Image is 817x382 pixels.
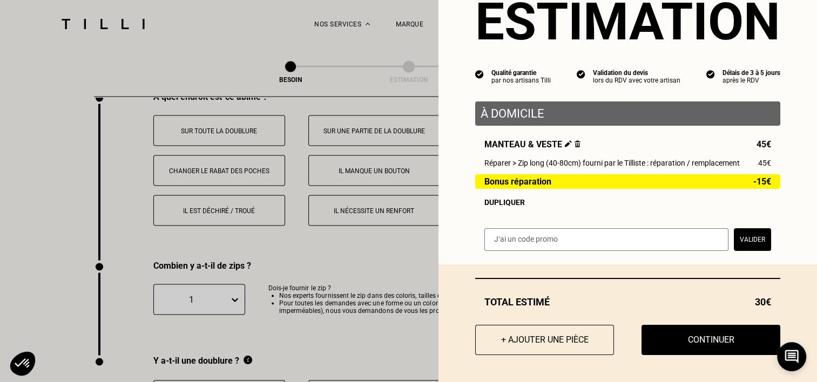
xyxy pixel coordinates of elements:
div: Délais de 3 à 5 jours [723,69,780,77]
span: -15€ [753,177,771,186]
span: 45€ [757,139,771,149]
span: Bonus réparation [484,177,551,186]
span: Réparer > Zip long (40-80cm) fourni par le Tilliste : réparation / remplacement [484,159,740,167]
div: Qualité garantie [491,69,551,77]
img: icon list info [706,69,715,79]
img: icon list info [475,69,484,79]
span: 45€ [758,159,771,167]
div: Dupliquer [484,198,771,207]
img: icon list info [577,69,585,79]
div: lors du RDV avec votre artisan [593,77,680,84]
img: Supprimer [575,140,580,147]
img: Éditer [565,140,572,147]
p: À domicile [481,107,775,120]
button: + Ajouter une pièce [475,325,614,355]
button: Continuer [642,325,780,355]
div: par nos artisans Tilli [491,77,551,84]
div: après le RDV [723,77,780,84]
div: Total estimé [475,296,780,308]
span: Manteau & veste [484,139,580,149]
div: Validation du devis [593,69,680,77]
span: 30€ [755,296,771,308]
button: Valider [734,228,771,251]
input: J‘ai un code promo [484,228,728,251]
